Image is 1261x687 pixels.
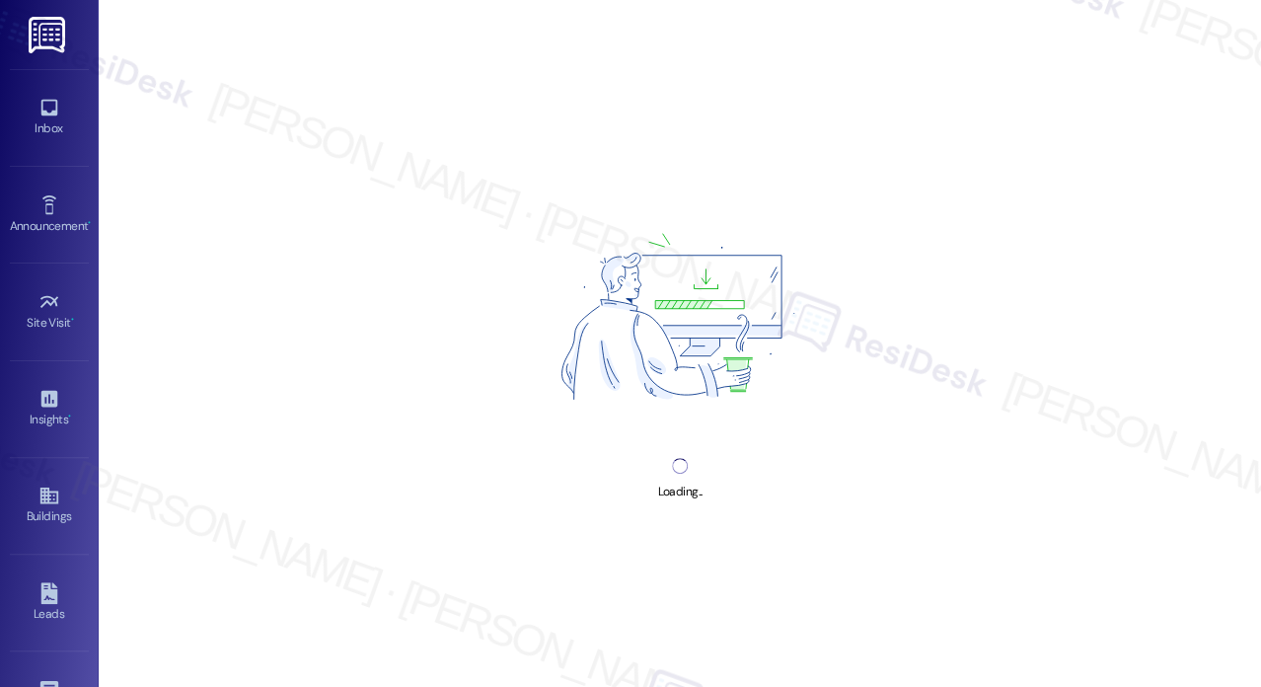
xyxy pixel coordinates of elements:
span: • [88,216,91,230]
div: Loading... [657,482,702,502]
img: ResiDesk Logo [29,17,69,53]
a: Site Visit • [10,285,89,339]
span: • [71,313,74,327]
a: Buildings [10,479,89,532]
span: • [68,410,71,423]
a: Insights • [10,382,89,435]
a: Inbox [10,91,89,144]
a: Leads [10,576,89,630]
